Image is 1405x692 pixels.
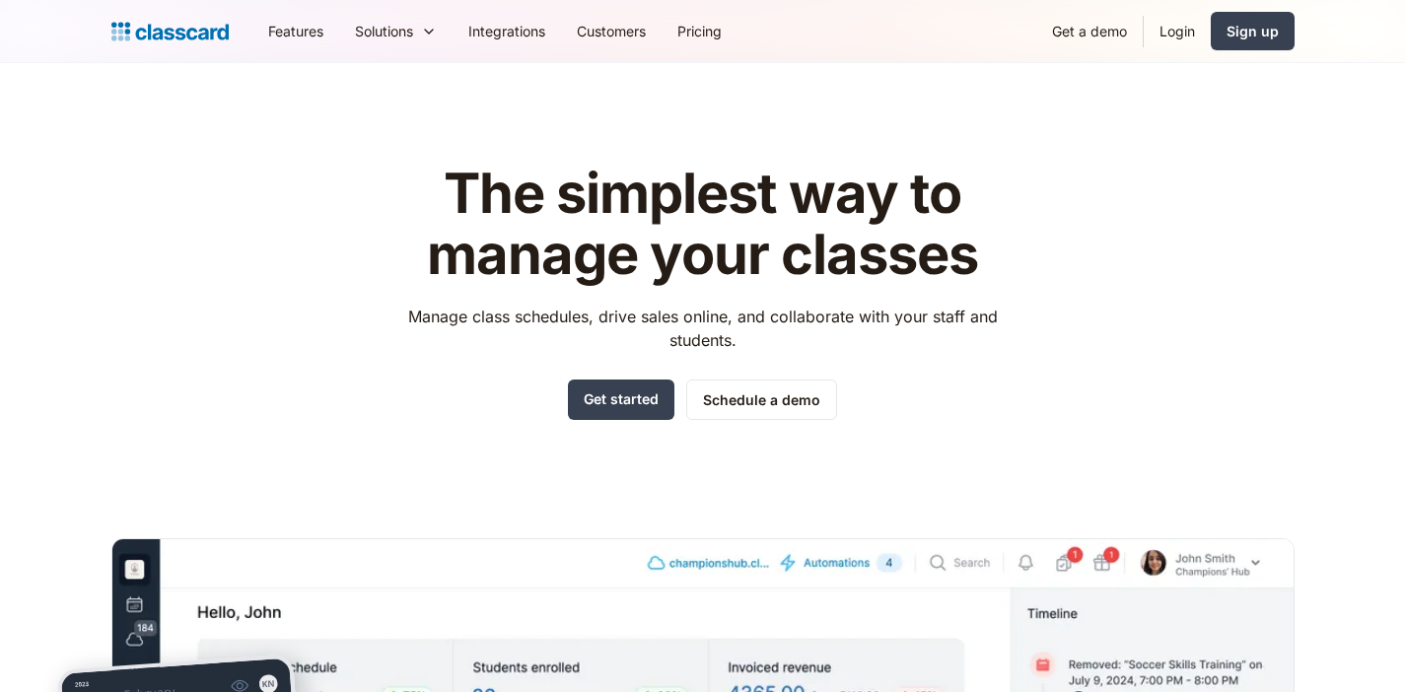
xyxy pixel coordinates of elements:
[389,164,1016,285] h1: The simplest way to manage your classes
[1211,12,1295,50] a: Sign up
[568,380,674,420] a: Get started
[1144,9,1211,53] a: Login
[339,9,453,53] div: Solutions
[111,18,229,45] a: home
[1036,9,1143,53] a: Get a demo
[389,305,1016,352] p: Manage class schedules, drive sales online, and collaborate with your staff and students.
[355,21,413,41] div: Solutions
[561,9,662,53] a: Customers
[252,9,339,53] a: Features
[686,380,837,420] a: Schedule a demo
[453,9,561,53] a: Integrations
[1227,21,1279,41] div: Sign up
[662,9,738,53] a: Pricing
